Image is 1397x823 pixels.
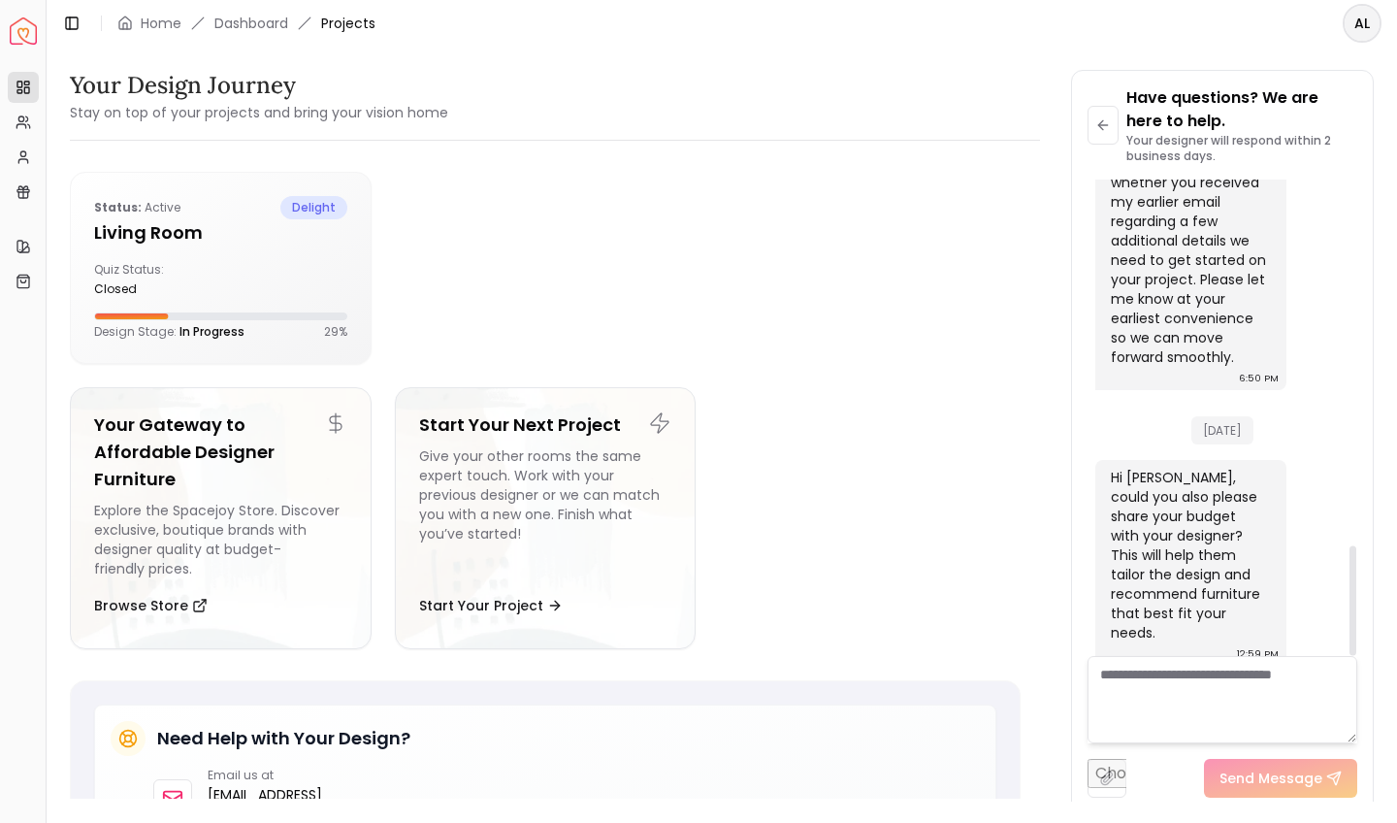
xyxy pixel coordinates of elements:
h5: Need Help with Your Design? [157,725,410,752]
b: Status: [94,199,142,215]
p: 29 % [324,324,347,340]
div: Quiz Status: [94,262,212,297]
p: Have questions? We are here to help. [1126,86,1357,133]
span: In Progress [179,323,244,340]
a: Your Gateway to Affordable Designer FurnitureExplore the Spacejoy Store. Discover exclusive, bout... [70,387,372,649]
nav: breadcrumb [117,14,375,33]
p: Email us at [208,768,337,783]
div: I’ll be sure to pass them along to our designer. Also, I just wanted to check in and confirm whet... [1111,56,1267,367]
a: Home [141,14,181,33]
button: AL [1343,4,1381,43]
a: Dashboard [214,14,288,33]
h3: Your Design Journey [70,70,448,101]
img: Spacejoy Logo [10,17,37,45]
h5: Your Gateway to Affordable Designer Furniture [94,411,347,493]
div: closed [94,281,212,297]
h5: Living Room [94,219,347,247]
div: Give your other rooms the same expert touch. Work with your previous designer or we can match you... [419,446,672,578]
div: Explore the Spacejoy Store. Discover exclusive, boutique brands with designer quality at budget-f... [94,501,347,578]
p: Your designer will respond within 2 business days. [1126,133,1357,164]
span: AL [1345,6,1380,41]
button: Start Your Project [419,586,563,625]
div: 6:50 PM [1239,369,1279,388]
a: Spacejoy [10,17,37,45]
a: Start Your Next ProjectGive your other rooms the same expert touch. Work with your previous desig... [395,387,697,649]
p: active [94,196,180,219]
div: Hi [PERSON_NAME], could you also please share your budget with your designer? This will help them... [1111,468,1267,642]
span: delight [280,196,347,219]
small: Stay on top of your projects and bring your vision home [70,103,448,122]
span: [DATE] [1191,416,1253,444]
p: Design Stage: [94,324,244,340]
span: Projects [321,14,375,33]
div: 12:59 PM [1237,644,1279,664]
h5: Start Your Next Project [419,411,672,439]
button: Browse Store [94,586,208,625]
